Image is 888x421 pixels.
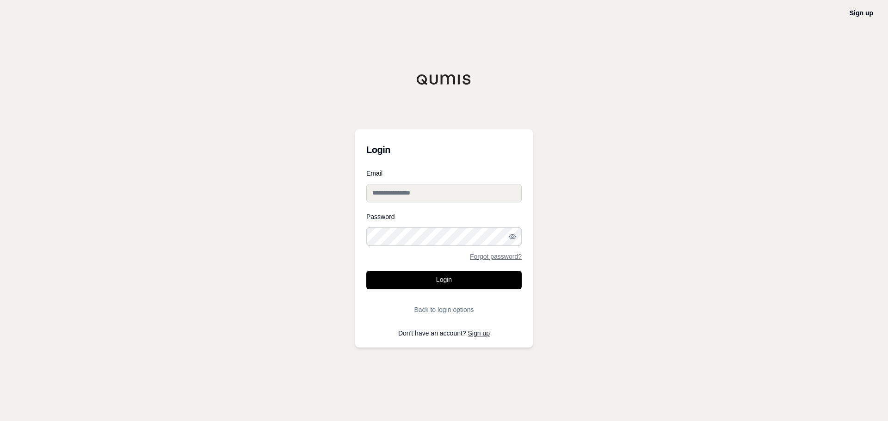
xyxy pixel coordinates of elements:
[366,170,522,177] label: Email
[468,329,490,337] a: Sign up
[850,9,873,17] a: Sign up
[366,330,522,336] p: Don't have an account?
[416,74,472,85] img: Qumis
[366,300,522,319] button: Back to login options
[470,253,522,260] a: Forgot password?
[366,271,522,289] button: Login
[366,140,522,159] h3: Login
[366,214,522,220] label: Password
